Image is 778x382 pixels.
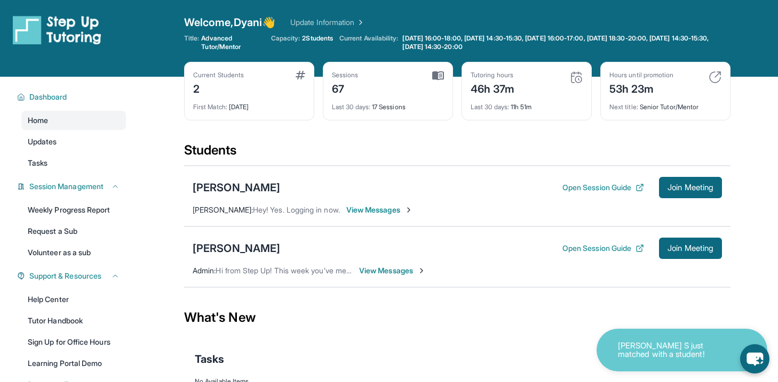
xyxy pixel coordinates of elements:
span: View Messages [359,265,426,276]
div: Sessions [332,71,359,79]
button: Open Session Guide [562,182,644,193]
div: Hours until promotion [609,71,673,79]
a: Update Information [290,17,365,28]
img: card [432,71,444,80]
button: Dashboard [25,92,120,102]
img: card [709,71,721,84]
div: Senior Tutor/Mentor [609,96,721,111]
span: Last 30 days : [471,103,509,111]
div: 67 [332,79,359,96]
div: [PERSON_NAME] [193,180,280,195]
img: Chevron-Right [404,206,413,214]
img: card [570,71,583,84]
div: 2 [193,79,244,96]
div: 11h 51m [471,96,583,111]
span: Dashboard [29,92,67,102]
a: Home [21,111,126,130]
a: Sign Up for Office Hours [21,332,126,352]
span: Welcome, Dyani 👋 [184,15,275,30]
span: First Match : [193,103,227,111]
div: 17 Sessions [332,96,444,111]
button: chat-button [740,344,769,373]
div: Students [184,142,731,165]
a: Request a Sub [21,222,126,241]
button: Join Meeting [659,177,722,198]
p: [PERSON_NAME] S just matched with a student! [618,342,725,359]
span: Hey! Yes. Logging in now. [253,205,340,214]
img: Chevron Right [354,17,365,28]
div: [PERSON_NAME] [193,241,280,256]
button: Support & Resources [25,271,120,281]
button: Session Management [25,181,120,192]
a: Help Center [21,290,126,309]
img: card [296,71,305,79]
button: Open Session Guide [562,243,644,254]
span: Hi from Step Up! This week you’ve met for 43 minutes and this month you’ve met for 6 hours. Happy... [216,266,586,275]
span: Capacity: [271,34,300,43]
div: Current Students [193,71,244,79]
span: 2 Students [302,34,333,43]
span: Title: [184,34,199,51]
a: Volunteer as a sub [21,243,126,262]
a: Tutor Handbook [21,311,126,330]
a: Tasks [21,153,126,173]
a: Updates [21,132,126,151]
span: Home [28,115,48,126]
div: 53h 23m [609,79,673,96]
span: Admin : [193,266,216,275]
span: View Messages [346,205,413,215]
span: Tasks [195,352,224,367]
span: Updates [28,136,57,147]
span: Tasks [28,158,47,168]
span: Support & Resources [29,271,101,281]
a: Weekly Progress Report [21,200,126,220]
div: Tutoring hours [471,71,515,79]
img: Chevron-Right [417,266,426,275]
span: Current Availability: [339,34,398,51]
span: Last 30 days : [332,103,370,111]
span: Advanced Tutor/Mentor [201,34,264,51]
span: Join Meeting [668,245,713,251]
span: Next title : [609,103,638,111]
div: [DATE] [193,96,305,111]
span: [DATE] 16:00-18:00, [DATE] 14:30-15:30, [DATE] 16:00-17:00, [DATE] 18:30-20:00, [DATE] 14:30-15:3... [402,34,728,51]
a: [DATE] 16:00-18:00, [DATE] 14:30-15:30, [DATE] 16:00-17:00, [DATE] 18:30-20:00, [DATE] 14:30-15:3... [400,34,731,51]
button: Join Meeting [659,238,722,259]
span: Join Meeting [668,184,713,191]
img: logo [13,15,101,45]
span: Session Management [29,181,104,192]
div: 46h 37m [471,79,515,96]
span: [PERSON_NAME] : [193,205,253,214]
div: What's New [184,294,731,341]
a: Learning Portal Demo [21,354,126,373]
